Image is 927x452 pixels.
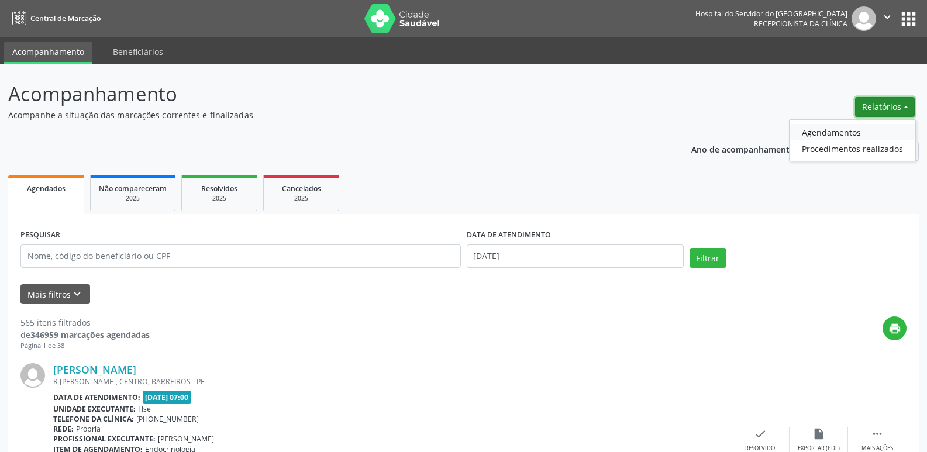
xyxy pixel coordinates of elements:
div: 2025 [272,194,330,203]
b: Unidade executante: [53,404,136,414]
p: Acompanhamento [8,80,646,109]
a: Beneficiários [105,42,171,62]
span: Não compareceram [99,184,167,194]
button: Filtrar [690,248,726,268]
i:  [871,427,884,440]
button: apps [898,9,919,29]
a: Central de Marcação [8,9,101,28]
p: Acompanhe a situação das marcações correntes e finalizadas [8,109,646,121]
div: 2025 [190,194,249,203]
span: Resolvidos [201,184,237,194]
button: Mais filtroskeyboard_arrow_down [20,284,90,305]
button:  [876,6,898,31]
a: Acompanhamento [4,42,92,64]
button: Relatórios [855,97,915,117]
div: 565 itens filtrados [20,316,150,329]
i: print [888,322,901,335]
img: img [20,363,45,388]
div: de [20,329,150,341]
i:  [881,11,894,23]
b: Data de atendimento: [53,392,140,402]
a: [PERSON_NAME] [53,363,136,376]
i: keyboard_arrow_down [71,288,84,301]
input: Selecione um intervalo [467,244,684,268]
i: check [754,427,767,440]
strong: 346959 marcações agendadas [30,329,150,340]
b: Rede: [53,424,74,434]
img: img [852,6,876,31]
span: Cancelados [282,184,321,194]
button: print [883,316,907,340]
i: insert_drive_file [812,427,825,440]
b: Profissional executante: [53,434,156,444]
div: R [PERSON_NAME], CENTRO, BARREIROS - PE [53,377,731,387]
div: 2025 [99,194,167,203]
span: Hse [138,404,151,414]
span: [PERSON_NAME] [158,434,214,444]
b: Telefone da clínica: [53,414,134,424]
div: Hospital do Servidor do [GEOGRAPHIC_DATA] [695,9,847,19]
span: Recepcionista da clínica [754,19,847,29]
label: PESQUISAR [20,226,60,244]
span: Agendados [27,184,66,194]
p: Ano de acompanhamento [691,142,795,156]
input: Nome, código do beneficiário ou CPF [20,244,461,268]
span: Central de Marcação [30,13,101,23]
a: Agendamentos [790,124,915,140]
span: [DATE] 07:00 [143,391,192,404]
span: [PHONE_NUMBER] [136,414,199,424]
div: Página 1 de 38 [20,341,150,351]
a: Procedimentos realizados [790,140,915,157]
span: Própria [76,424,101,434]
ul: Relatórios [789,119,916,161]
label: DATA DE ATENDIMENTO [467,226,551,244]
